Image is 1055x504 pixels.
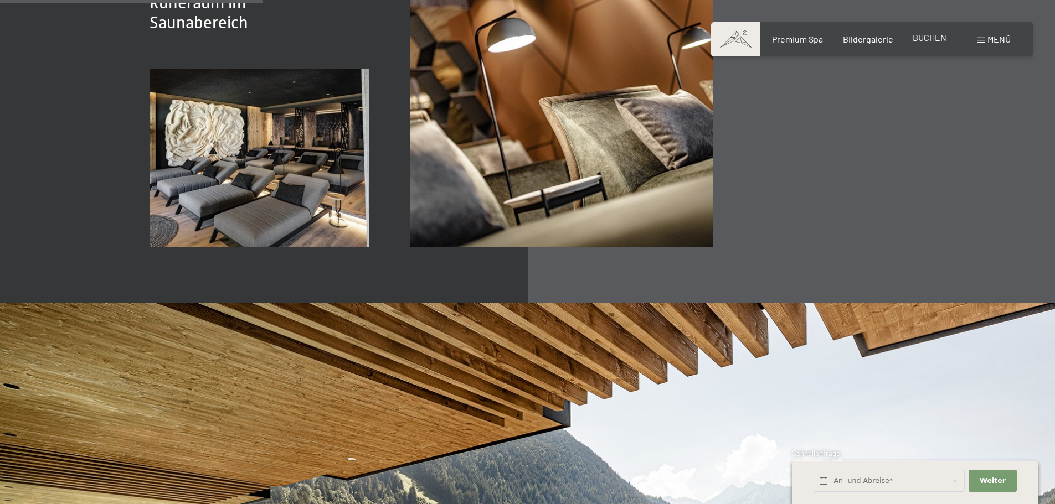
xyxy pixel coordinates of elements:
[792,449,840,458] span: Schnellanfrage
[969,470,1016,492] button: Weiter
[980,476,1006,486] span: Weiter
[913,32,946,43] a: BUCHEN
[772,34,823,44] a: Premium Spa
[987,34,1011,44] span: Menü
[150,69,369,247] img: Ruheräume - Chill Lounge - Wellnesshotel - Ahrntal - Schwarzenstein
[843,34,893,44] a: Bildergalerie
